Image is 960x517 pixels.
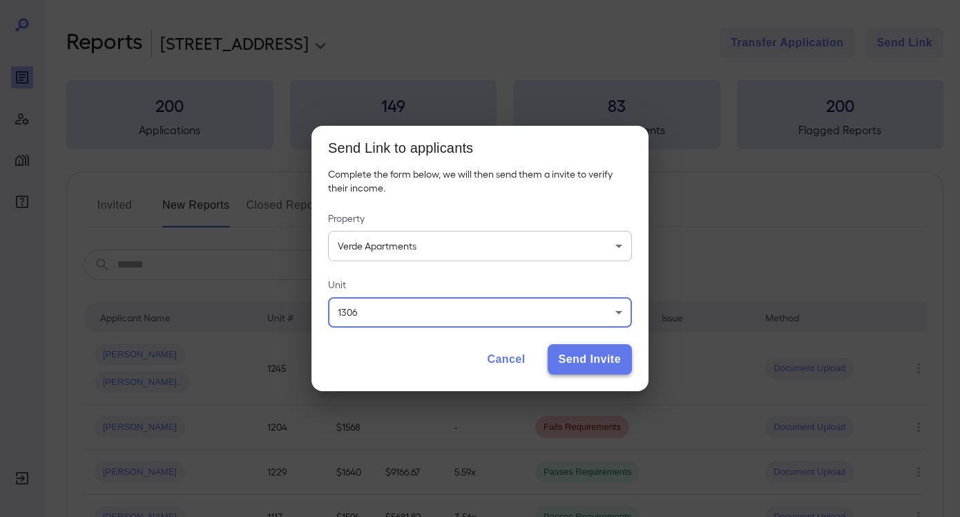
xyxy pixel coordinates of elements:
button: Cancel [476,344,536,375]
h2: Send Link to applicants [311,126,649,167]
button: Send Invite [548,344,632,375]
label: Unit [328,278,632,292]
div: Verde Apartments [328,231,632,261]
label: Property [328,211,632,225]
div: 1306 [328,297,632,328]
p: Complete the form below, we will then send them a invite to verify their income. [328,167,632,195]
